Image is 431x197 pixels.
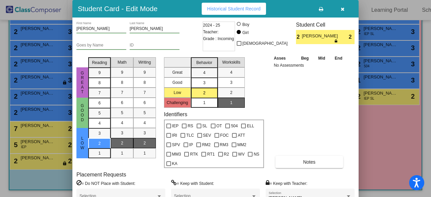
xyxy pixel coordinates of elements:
[98,80,101,86] span: 8
[230,90,232,96] span: 2
[143,79,146,86] span: 8
[203,35,234,42] span: Grade : Incoming
[230,100,232,106] span: 1
[242,22,250,28] div: Boy
[230,69,232,75] span: 4
[313,55,330,62] th: Mid
[230,79,232,86] span: 3
[143,130,146,136] span: 3
[203,22,220,29] span: 2024 - 25
[202,141,210,149] span: RM2
[202,122,207,130] span: SL
[237,141,246,149] span: MM2
[98,140,101,146] span: 2
[220,131,229,139] span: FOC
[224,150,229,158] span: R2
[79,136,86,150] span: Low
[275,156,343,168] button: Notes
[121,69,123,75] span: 9
[217,122,222,130] span: OT
[222,59,240,65] span: Workskills
[118,59,127,65] span: Math
[266,180,307,187] label: = Keep with Teacher:
[98,70,101,76] span: 9
[203,70,205,76] span: 4
[76,43,126,48] input: goes by name
[143,90,146,96] span: 7
[121,79,123,86] span: 8
[203,90,205,96] span: 2
[203,29,219,35] span: Teacher:
[172,122,178,130] span: IEP
[247,122,254,130] span: ELL
[143,150,146,156] span: 1
[188,122,193,130] span: RS
[296,33,302,41] span: 2
[121,90,123,96] span: 7
[143,100,146,106] span: 6
[79,103,86,122] span: Good
[79,71,86,94] span: Great
[98,90,101,96] span: 7
[92,60,107,66] span: Reading
[302,33,339,39] span: [PERSON_NAME]
[138,59,151,65] span: Writing
[121,140,123,146] span: 2
[207,6,261,11] span: Historical Student Record
[171,180,214,187] label: = Keep with Student:
[172,141,180,149] span: SPV
[272,62,347,69] td: No Assessments
[207,150,214,158] span: RT1
[172,131,177,139] span: IRI
[202,3,266,15] button: Historical Student Record
[121,120,123,126] span: 4
[164,111,187,118] label: Identifiers
[78,4,158,13] h3: Student Card - Edit Mode
[296,22,355,28] h3: Student Cell
[172,150,181,158] span: MM3
[349,33,355,41] span: 2
[121,110,123,116] span: 5
[203,131,211,139] span: SEV
[121,100,123,106] span: 6
[330,55,347,62] th: End
[238,131,245,139] span: ATT
[98,150,101,156] span: 1
[272,55,296,62] th: Asses
[143,110,146,116] span: 5
[203,80,205,86] span: 3
[98,110,101,116] span: 5
[98,130,101,136] span: 3
[303,159,316,165] span: Notes
[196,60,212,66] span: Behavior
[121,150,123,156] span: 1
[220,141,228,149] span: RM3
[242,39,288,47] span: [DEMOGRAPHIC_DATA]
[76,180,135,187] label: = Do NOT Place with Student:
[121,130,123,136] span: 3
[143,140,146,146] span: 2
[98,120,101,126] span: 4
[190,150,198,158] span: RTK
[238,150,244,158] span: WV
[143,69,146,75] span: 9
[242,30,249,36] div: Girl
[143,120,146,126] span: 4
[231,122,238,130] span: 504
[254,150,259,158] span: NS
[296,55,314,62] th: Beg
[186,131,194,139] span: TLC
[172,160,177,168] span: KA
[76,171,126,178] label: Placement Requests
[203,100,205,106] span: 1
[189,141,193,149] span: IP
[98,100,101,106] span: 6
